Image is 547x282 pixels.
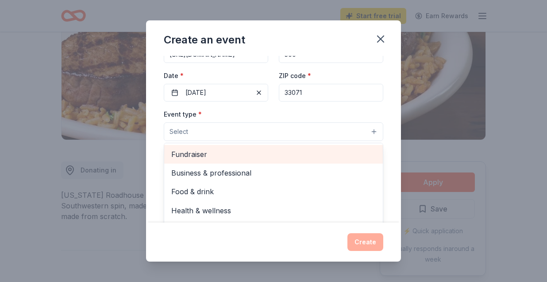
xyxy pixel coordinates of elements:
button: Select [164,122,383,141]
span: Select [169,126,188,137]
span: Business & professional [171,167,376,179]
div: Select [164,143,383,249]
span: Health & wellness [171,205,376,216]
span: Food & drink [171,186,376,197]
span: Fundraiser [171,149,376,160]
